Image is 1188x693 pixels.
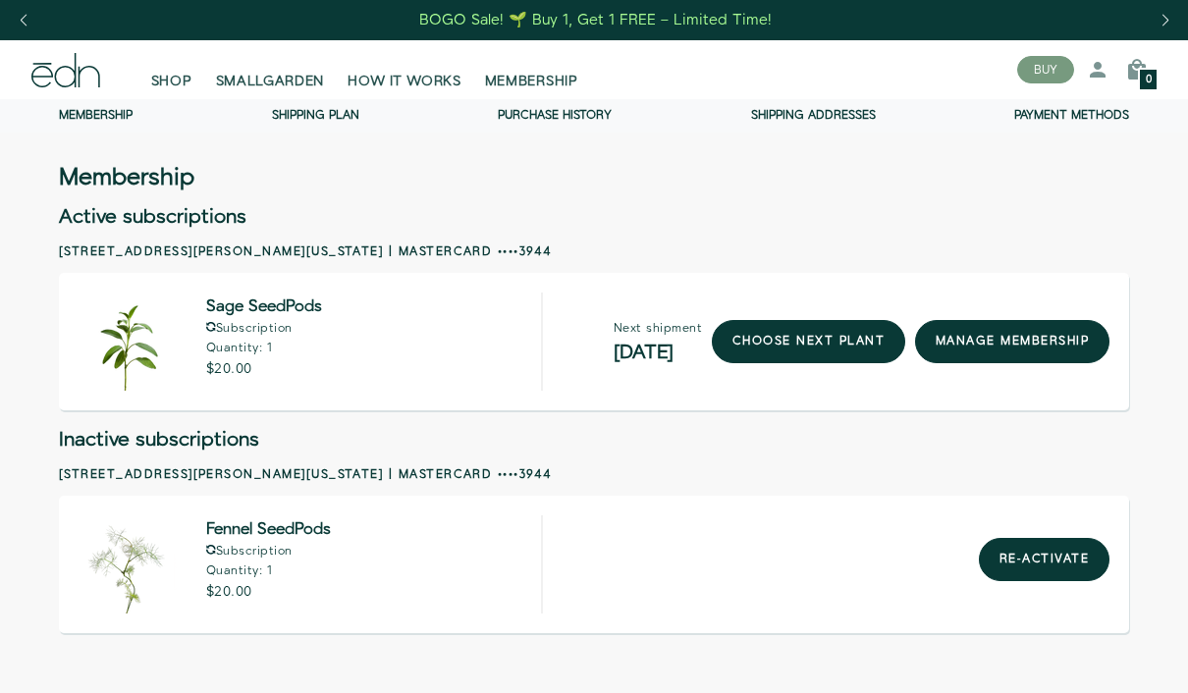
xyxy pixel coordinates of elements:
h2: Active subscriptions [59,207,1129,227]
div: BOGO Sale! 🌱 Buy 1, Get 1 FREE – Limited Time! [419,10,772,30]
span: Sage SeedPods [206,300,322,314]
a: Shipping Plan [272,107,359,124]
a: Membership [59,107,133,124]
a: choose next plant [712,320,905,363]
button: Re-activate [979,538,1109,581]
span: HOW IT WORKS [348,72,460,91]
h2: [STREET_ADDRESS][PERSON_NAME][US_STATE] | Mastercard ••••3944 [59,243,1129,261]
a: Payment methods [1014,107,1129,124]
a: MEMBERSHIP [473,48,590,91]
p: $20.00 [206,585,331,599]
h2: [STREET_ADDRESS][PERSON_NAME][US_STATE] | Mastercard ••••3944 [59,466,1129,484]
h2: Inactive subscriptions [59,430,1129,450]
a: BOGO Sale! 🌱 Buy 1, Get 1 FREE – Limited Time! [418,5,775,35]
span: Fennel SeedPods [206,523,331,537]
p: Quantity: 1 [206,343,322,354]
p: Quantity: 1 [206,565,331,577]
a: SHOP [139,48,204,91]
p: $20.00 [206,362,322,376]
a: Purchase history [498,107,612,124]
img: Sage SeedPods [79,293,177,391]
a: HOW IT WORKS [336,48,472,91]
img: Fennel SeedPods [79,515,177,613]
h3: Membership [59,168,194,187]
p: Subscription [206,545,331,558]
p: Subscription [206,322,322,335]
span: 0 [1146,75,1152,85]
a: manage membership [915,320,1109,363]
h2: [DATE] [614,343,702,362]
span: MEMBERSHIP [485,72,578,91]
p: Next shipment [614,323,702,335]
button: BUY [1017,56,1074,83]
a: SMALLGARDEN [204,48,337,91]
span: SHOP [151,72,192,91]
span: SMALLGARDEN [216,72,325,91]
a: Shipping addresses [751,107,876,124]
